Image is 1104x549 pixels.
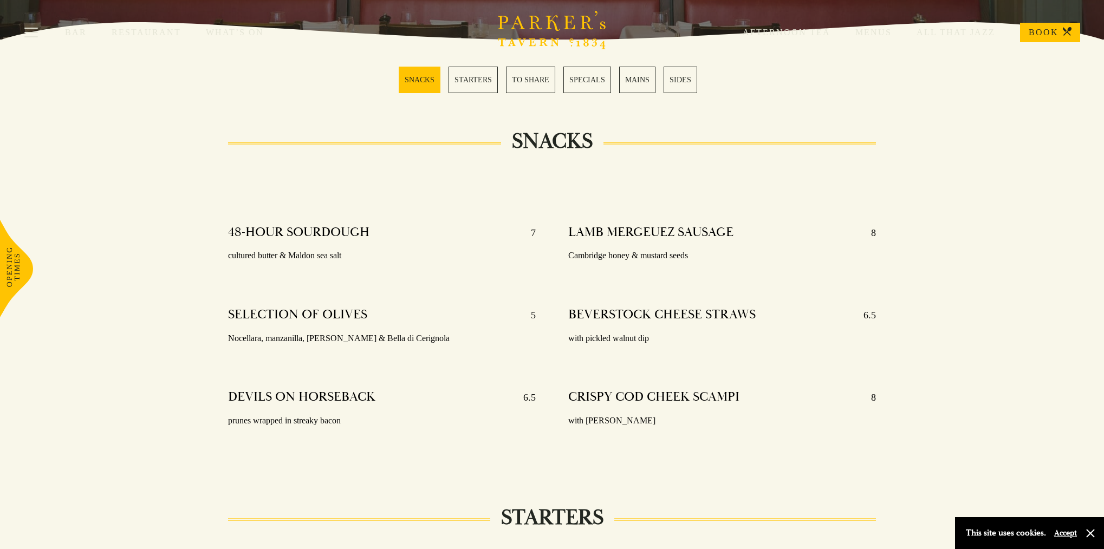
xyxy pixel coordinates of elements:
[490,505,614,531] h2: STARTERS
[501,128,603,154] h2: SNACKS
[568,413,876,429] p: with [PERSON_NAME]
[228,389,375,406] h4: DEVILS ON HORSEBACK
[568,224,733,241] h4: LAMB MERGEUEZ SAUSAGE
[860,224,876,241] p: 8
[449,67,498,93] a: 2 / 6
[512,389,536,406] p: 6.5
[506,67,555,93] a: 3 / 6
[966,525,1046,541] p: This site uses cookies.
[568,306,756,324] h4: BEVERSTOCK CHEESE STRAWS
[664,67,697,93] a: 6 / 6
[568,331,876,347] p: with pickled walnut dip
[228,248,536,264] p: cultured butter & Maldon sea salt
[853,306,876,324] p: 6.5
[619,67,655,93] a: 5 / 6
[1054,528,1077,538] button: Accept
[563,67,611,93] a: 4 / 6
[228,331,536,347] p: Nocellara, manzanilla, [PERSON_NAME] & Bella di Cerignola
[1085,528,1096,539] button: Close and accept
[228,224,369,241] h4: 48-HOUR SOURDOUGH
[520,306,536,324] p: 5
[228,413,536,429] p: prunes wrapped in streaky bacon
[860,389,876,406] p: 8
[568,389,739,406] h4: CRISPY COD CHEEK SCAMPI
[399,67,440,93] a: 1 / 6
[520,224,536,241] p: 7
[568,248,876,264] p: Cambridge honey & mustard seeds
[228,306,367,324] h4: SELECTION OF OLIVES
